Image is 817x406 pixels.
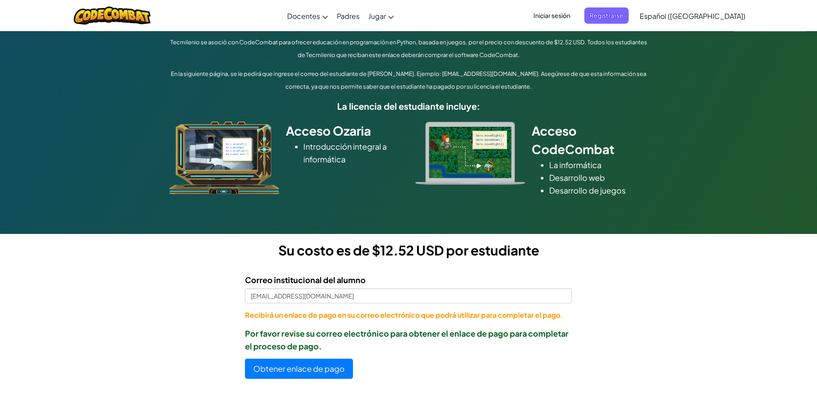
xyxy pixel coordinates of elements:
[528,7,576,24] button: Iniciar sesión
[245,273,366,286] label: Correo institucional del alumno
[415,122,525,185] img: type_real_code.png
[549,171,648,184] li: Desarrollo web
[169,122,279,194] img: ozaria_acodus.png
[167,68,650,93] p: En la siguiente página, se le pedirá que ingrese el correo del estudiante de [PERSON_NAME]. Ejemp...
[584,7,629,24] button: Registrarse
[286,122,402,140] h2: Acceso Ozaria
[287,11,320,21] span: Docentes
[532,122,648,158] h2: Acceso CodeCombat
[640,11,745,21] span: Español ([GEOGRAPHIC_DATA])
[245,327,572,352] p: Por favor revise su correo electrónico para obtener el enlace de pago para completar el proceso d...
[332,4,364,28] a: Padres
[303,140,402,165] li: Introducción integral a informática
[635,4,750,28] a: Español ([GEOGRAPHIC_DATA])
[368,11,386,21] span: Jugar
[549,184,648,197] li: Desarrollo de juegos
[364,4,398,28] a: Jugar
[283,4,332,28] a: Docentes
[245,310,572,320] p: Recibirá un enlace de pago en su correo electrónico que podrá utilizar para completar el pago.
[167,36,650,61] p: Tecmilenio se asoció con CodeCombat para ofrecer educación en programación en Python, basada en j...
[167,99,650,113] h5: La licencia del estudiante incluye:
[245,359,353,379] button: Obtener enlace de pago
[74,7,151,25] img: CodeCombat logo
[549,158,648,171] li: La informática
